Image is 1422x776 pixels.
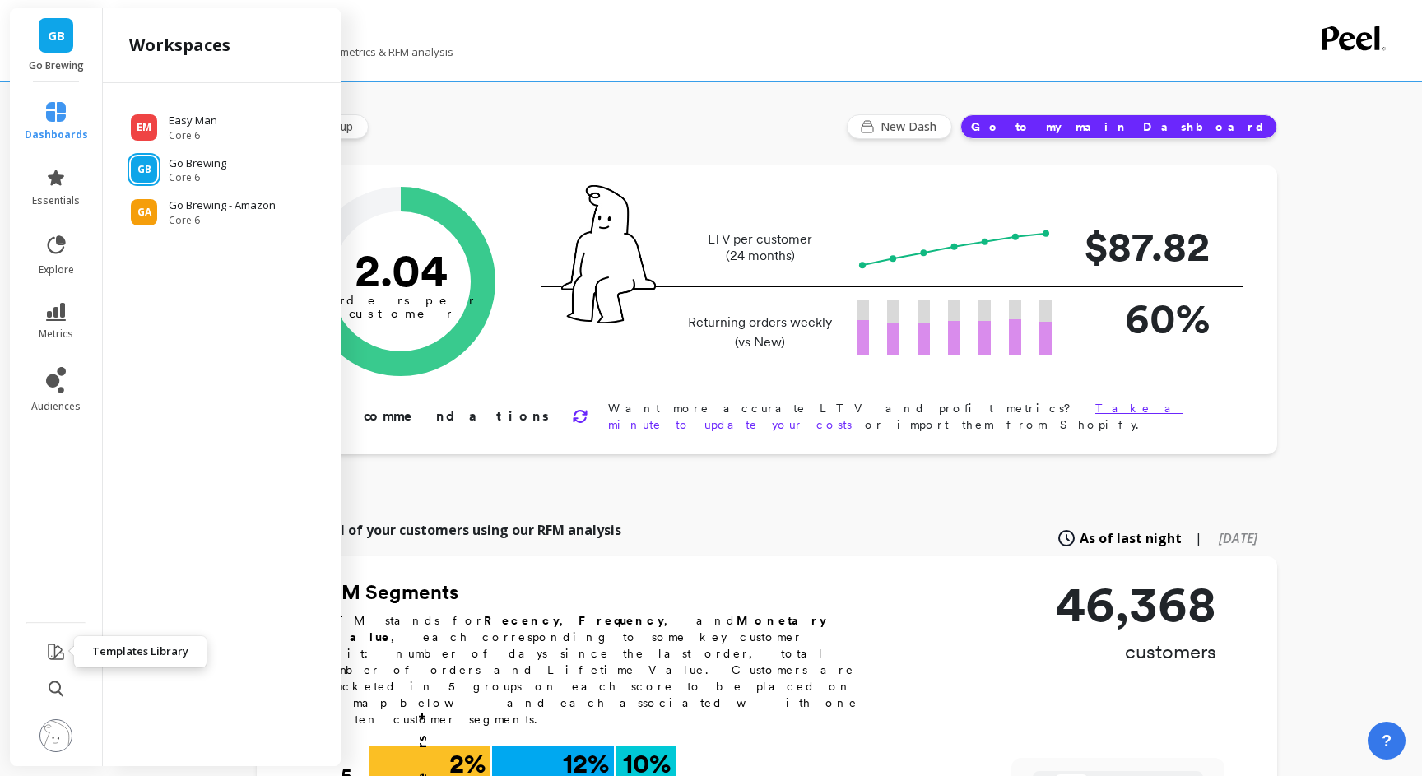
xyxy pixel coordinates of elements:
p: Easy Man [169,113,217,129]
span: Core 6 [169,129,217,142]
p: Explore all of your customers using our RFM analysis [276,520,621,540]
text: 2.04 [355,243,448,297]
span: As of last night [1080,528,1182,548]
p: $87.82 [1078,216,1210,277]
span: ? [1382,729,1392,752]
span: Core 6 [169,171,226,184]
b: Recency [484,614,560,627]
p: LTV per customer (24 months) [683,231,837,264]
p: Want more accurate LTV and profit metrics? or import them from Shopify. [608,400,1224,433]
p: customers [1056,639,1216,665]
span: [DATE] [1219,529,1257,547]
span: GA [137,206,151,219]
p: RFM stands for , , and , each corresponding to some key customer trait: number of days since the ... [318,612,877,727]
span: essentials [32,194,80,207]
p: 60% [1078,287,1210,349]
span: dashboards [25,128,88,142]
h2: workspaces [129,34,230,57]
p: Go Brewing [169,156,226,172]
tspan: customer [349,306,453,321]
img: profile picture [39,719,72,752]
p: Go Brewing [26,59,86,72]
p: Recommendations [313,407,552,426]
b: Frequency [579,614,664,627]
tspan: orders per [326,293,476,308]
span: GB [137,163,151,176]
h2: RFM Segments [318,579,877,606]
button: Go to my main Dashboard [960,114,1277,139]
p: Go Brewing - Amazon [169,197,276,214]
span: | [1195,528,1202,548]
p: 46,368 [1056,579,1216,629]
span: New Dash [881,118,941,135]
p: Returning orders weekly (vs New) [683,313,837,352]
button: ? [1368,722,1406,760]
span: GB [48,26,65,45]
span: Core 6 [169,214,276,227]
button: New Dash [847,114,952,139]
span: explore [39,263,74,276]
img: pal seatted on line [561,185,656,323]
span: EM [137,121,151,134]
span: metrics [39,328,73,341]
span: audiences [31,400,81,413]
